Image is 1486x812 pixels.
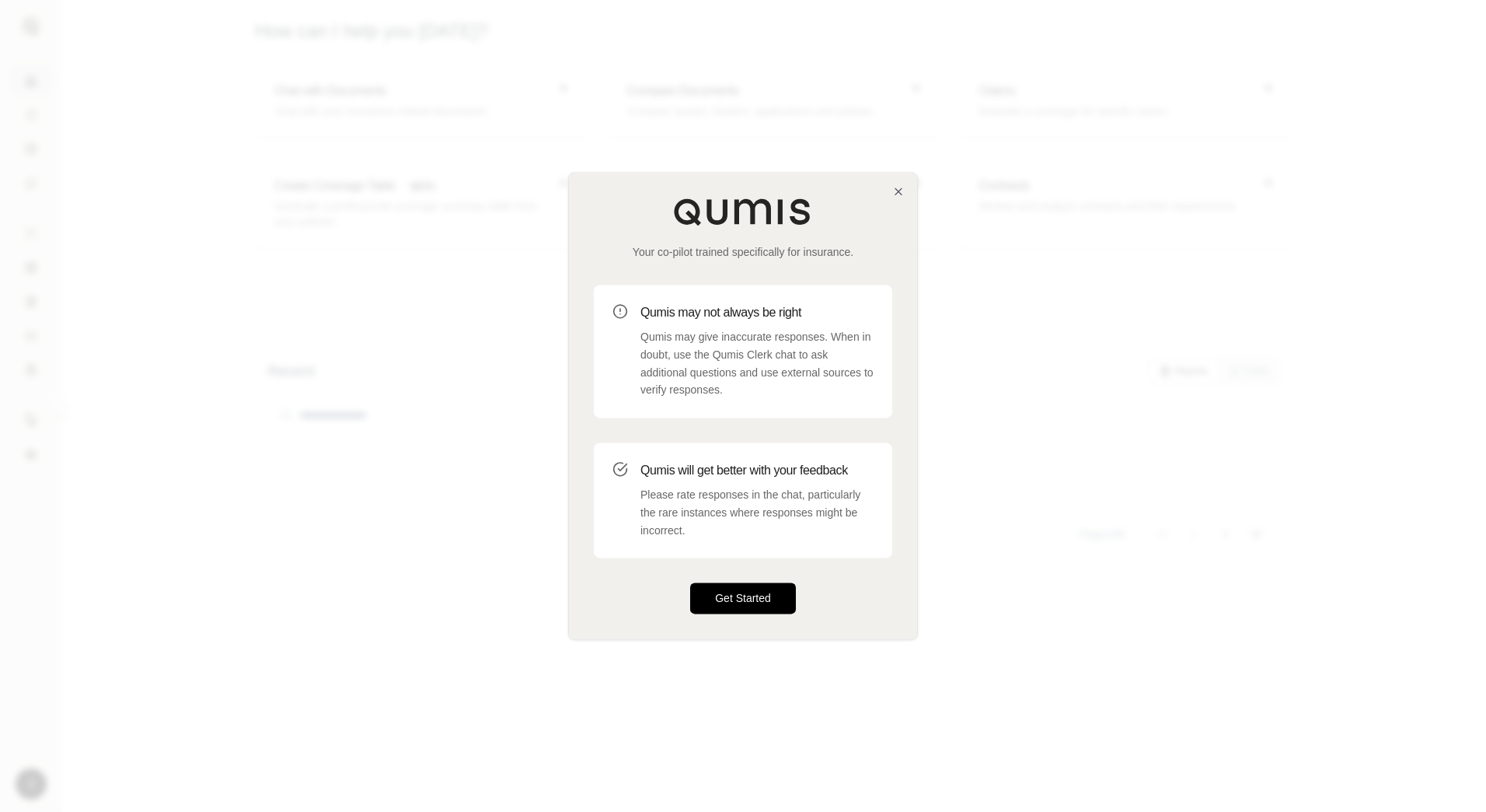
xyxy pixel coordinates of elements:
h3: Qumis will get better with your feedback [640,461,874,480]
p: Your co-pilot trained specifically for insurance. [594,244,892,260]
h3: Qumis may not always be right [640,303,874,322]
img: Qumis Logo [673,198,813,226]
p: Please rate responses in the chat, particularly the rare instances where responses might be incor... [640,486,874,539]
button: Get Started [690,583,796,614]
p: Qumis may give inaccurate responses. When in doubt, use the Qumis Clerk chat to ask additional qu... [640,328,874,399]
